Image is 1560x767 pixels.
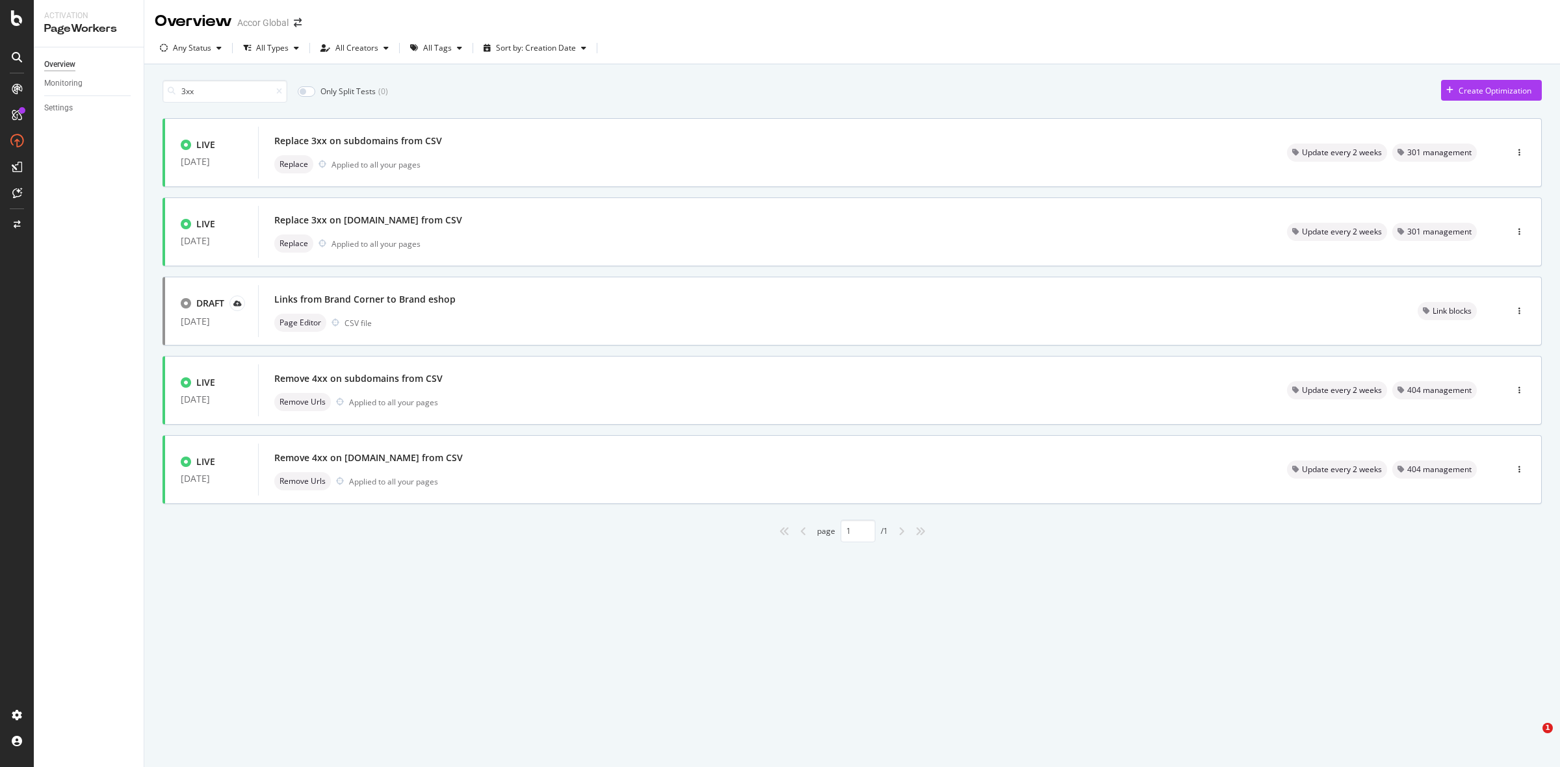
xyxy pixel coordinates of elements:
[378,86,388,97] div: ( 0 )
[1441,80,1542,101] button: Create Optimization
[893,521,910,542] div: angle-right
[196,376,215,389] div: LIVE
[496,44,576,52] div: Sort by: Creation Date
[315,38,394,58] button: All Creators
[44,101,135,115] a: Settings
[196,297,224,310] div: DRAFT
[256,44,289,52] div: All Types
[196,455,215,468] div: LIVE
[1459,85,1531,96] div: Create Optimization
[1407,466,1472,473] span: 404 management
[279,398,326,406] span: Remove Urls
[274,314,326,332] div: neutral label
[1407,386,1472,394] span: 404 management
[274,293,456,306] div: Links from Brand Corner to Brand eshop
[478,38,591,58] button: Sort by: Creation Date
[910,521,931,542] div: angles-right
[331,238,421,249] div: Applied to all your pages
[44,10,133,21] div: Activation
[237,16,289,29] div: Accor Global
[44,21,133,36] div: PageWorkers
[44,58,75,71] div: Overview
[1287,381,1387,399] div: neutral label
[1418,302,1477,320] div: neutral label
[1392,460,1477,479] div: neutral label
[44,101,73,115] div: Settings
[1542,723,1553,733] span: 1
[1433,307,1472,315] span: Link blocks
[196,218,215,231] div: LIVE
[1392,223,1477,241] div: neutral label
[405,38,467,58] button: All Tags
[274,214,462,227] div: Replace 3xx on [DOMAIN_NAME] from CSV
[1407,149,1472,157] span: 301 management
[44,77,135,90] a: Monitoring
[181,473,242,484] div: [DATE]
[279,240,308,247] span: Replace
[279,160,308,168] span: Replace
[1516,723,1547,754] iframe: Intercom live chat
[274,234,313,253] div: neutral label
[274,451,463,464] div: Remove 4xx on [DOMAIN_NAME] from CSV
[279,477,326,485] span: Remove Urls
[320,86,376,97] div: Only Split Tests
[238,38,304,58] button: All Types
[173,44,211,52] div: Any Status
[774,521,795,542] div: angles-left
[196,138,215,151] div: LIVE
[349,397,438,408] div: Applied to all your pages
[181,394,242,405] div: [DATE]
[155,10,232,32] div: Overview
[344,318,372,329] div: CSV file
[162,80,287,103] input: Search an Optimization
[155,38,227,58] button: Any Status
[1392,381,1477,399] div: neutral label
[44,58,135,71] a: Overview
[1392,144,1477,162] div: neutral label
[279,319,321,327] span: Page Editor
[181,157,242,167] div: [DATE]
[349,476,438,487] div: Applied to all your pages
[294,18,302,27] div: arrow-right-arrow-left
[1302,228,1382,236] span: Update every 2 weeks
[181,236,242,246] div: [DATE]
[817,520,888,542] div: page / 1
[274,155,313,173] div: neutral label
[1302,466,1382,473] span: Update every 2 weeks
[331,159,421,170] div: Applied to all your pages
[1287,460,1387,479] div: neutral label
[274,472,331,490] div: neutral label
[1302,386,1382,394] span: Update every 2 weeks
[795,521,812,542] div: angle-left
[274,393,331,411] div: neutral label
[1287,144,1387,162] div: neutral label
[181,316,242,327] div: [DATE]
[423,44,452,52] div: All Tags
[335,44,378,52] div: All Creators
[1287,223,1387,241] div: neutral label
[274,134,442,147] div: Replace 3xx on subdomains from CSV
[44,77,83,90] div: Monitoring
[1407,228,1472,236] span: 301 management
[1302,149,1382,157] span: Update every 2 weeks
[274,372,443,385] div: Remove 4xx on subdomains from CSV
